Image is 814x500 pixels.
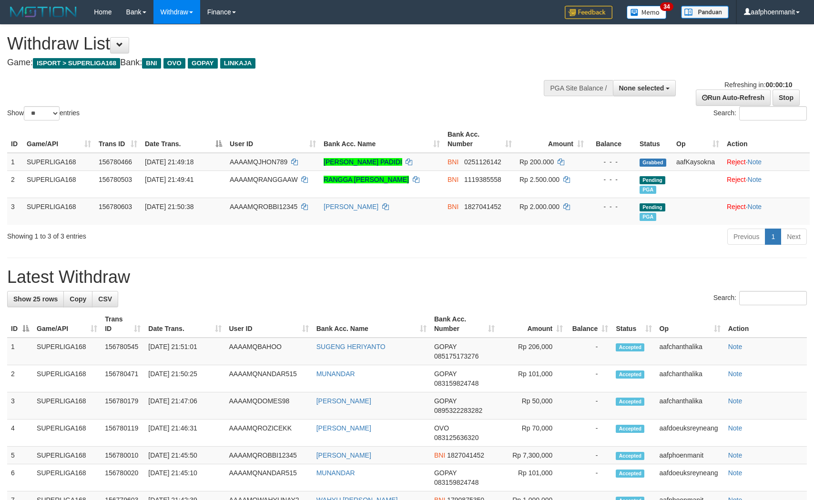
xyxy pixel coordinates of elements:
span: Copy 083125636320 to clipboard [434,434,478,441]
span: OVO [434,424,449,432]
td: 6 [7,464,33,491]
img: Button%20Memo.svg [627,6,667,19]
th: Trans ID: activate to sort column ascending [101,310,144,338]
td: SUPERLIGA168 [33,392,101,420]
th: Bank Acc. Number: activate to sort column ascending [444,126,516,153]
a: Note [748,203,762,210]
td: [DATE] 21:51:01 [144,338,225,365]
a: Reject [727,176,746,183]
th: Bank Acc. Name: activate to sort column ascending [313,310,430,338]
span: 34 [660,2,673,11]
td: Rp 101,000 [499,464,567,491]
span: Accepted [616,398,644,406]
a: Note [748,176,762,183]
td: Rp 70,000 [499,420,567,447]
td: AAAAMQDOMES98 [225,392,313,420]
span: 156780503 [99,176,132,183]
a: Note [728,343,743,350]
div: - - - [591,175,632,184]
span: Copy 0251126142 to clipboard [464,158,501,166]
td: [DATE] 21:50:25 [144,365,225,392]
td: [DATE] 21:46:31 [144,420,225,447]
td: 1 [7,153,23,171]
td: SUPERLIGA168 [23,198,95,225]
td: aafdoeuksreyneang [656,464,724,491]
th: Amount: activate to sort column ascending [499,310,567,338]
td: AAAAMQNANDAR515 [225,464,313,491]
td: - [567,338,612,365]
span: AAAAMQROBBI12345 [230,203,297,210]
a: RANGGA [PERSON_NAME] [324,176,409,183]
a: MUNANDAR [316,370,355,378]
a: [PERSON_NAME] [316,424,371,432]
td: 2 [7,365,33,392]
th: Op: activate to sort column ascending [656,310,724,338]
select: Showentries [24,106,60,120]
strong: 00:00:10 [765,81,792,89]
span: Accepted [616,425,644,433]
td: 1 [7,338,33,365]
td: SUPERLIGA168 [33,420,101,447]
img: Feedback.jpg [565,6,612,19]
span: GOPAY [434,397,457,405]
div: - - - [591,202,632,211]
th: Bank Acc. Name: activate to sort column ascending [320,126,444,153]
td: 156780020 [101,464,144,491]
td: - [567,447,612,464]
label: Show entries [7,106,80,120]
span: CSV [98,295,112,303]
td: 156780471 [101,365,144,392]
span: Pending [640,176,665,184]
a: Reject [727,158,746,166]
td: · [723,153,810,171]
span: OVO [163,58,185,69]
span: BNI [448,176,458,183]
td: 2 [7,170,23,198]
td: aafdoeuksreyneang [656,420,724,447]
th: Op: activate to sort column ascending [672,126,723,153]
th: Action [723,126,810,153]
td: SUPERLIGA168 [33,447,101,464]
img: MOTION_logo.png [7,5,80,19]
span: Copy 1119385558 to clipboard [464,176,501,183]
th: User ID: activate to sort column ascending [226,126,320,153]
span: Copy 083159824748 to clipboard [434,479,478,486]
th: Date Trans.: activate to sort column descending [141,126,226,153]
span: GOPAY [434,469,457,477]
a: [PERSON_NAME] [316,397,371,405]
span: Accepted [616,470,644,478]
th: Trans ID: activate to sort column ascending [95,126,141,153]
a: Show 25 rows [7,291,64,307]
td: Rp 101,000 [499,365,567,392]
h4: Game: Bank: [7,58,533,68]
span: AAAAMQJHON789 [230,158,287,166]
span: None selected [619,84,664,92]
th: Date Trans.: activate to sort column ascending [144,310,225,338]
a: [PERSON_NAME] [316,451,371,459]
span: [DATE] 21:49:18 [145,158,193,166]
a: Copy [63,291,92,307]
th: ID [7,126,23,153]
a: MUNANDAR [316,469,355,477]
td: 156780010 [101,447,144,464]
span: Refreshing in: [724,81,792,89]
span: Rp 2.500.000 [519,176,560,183]
td: AAAAMQBAHOO [225,338,313,365]
td: aafchanthalika [656,392,724,420]
td: aafphoenmanit [656,447,724,464]
th: Game/API: activate to sort column ascending [33,310,101,338]
td: SUPERLIGA168 [33,464,101,491]
span: Copy 085175173276 to clipboard [434,352,478,360]
span: Marked by aafphoenmanit [640,213,656,221]
a: CSV [92,291,118,307]
a: SUGENG HERIYANTO [316,343,386,350]
span: LINKAJA [220,58,256,69]
span: Accepted [616,370,644,379]
label: Search: [713,291,807,305]
a: Note [748,158,762,166]
td: [DATE] 21:45:10 [144,464,225,491]
a: Previous [727,229,765,245]
a: [PERSON_NAME] [324,203,378,210]
td: AAAAMQNANDAR515 [225,365,313,392]
span: 156780466 [99,158,132,166]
